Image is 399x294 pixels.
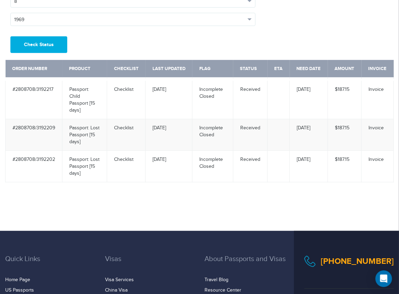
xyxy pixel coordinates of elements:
[268,60,290,79] th: ETA
[192,119,233,150] td: Incomplete Closed
[205,255,294,273] h3: About Passports and Visas
[105,277,134,283] a: Visa Services
[362,60,394,79] th: Invoice
[114,87,133,92] a: Checklist
[146,60,192,79] th: Last Updated
[321,256,394,266] a: [PHONE_NUMBER]
[62,60,107,79] th: Product
[6,79,62,119] td: #2808708/3192217
[205,287,242,293] a: Resource Center
[114,157,133,162] a: Checklist
[5,277,30,283] a: Home Page
[146,119,192,150] td: [DATE]
[105,287,128,293] a: China Visa
[6,150,62,182] td: #2808708/3192202
[146,150,192,182] td: [DATE]
[6,60,62,79] th: Order Number
[205,277,229,283] a: Travel Blog
[6,119,62,150] td: #2808708/3192209
[14,16,245,23] span: 1969
[328,79,362,119] td: $187.15
[368,87,384,92] a: Invoice
[5,287,34,293] a: US Passports
[10,13,255,26] button: 1969
[368,125,384,131] a: Invoice
[192,150,233,182] td: Incomplete Closed
[233,150,268,182] td: Received
[328,150,362,182] td: $187.15
[375,270,392,287] div: Open Intercom Messenger
[62,150,107,182] td: Passport: Lost Passport [15 days]
[233,79,268,119] td: Received
[192,79,233,119] td: Incomplete Closed
[10,36,67,53] button: Check Status
[192,60,233,79] th: Flag
[107,60,146,79] th: Checklist
[290,60,328,79] th: Need Date
[62,119,107,150] td: Passport: Lost Passport [15 days]
[114,125,133,131] a: Checklist
[62,79,107,119] td: Passport: Child Passport [15 days]
[328,60,362,79] th: Amount
[368,157,384,162] a: Invoice
[233,119,268,150] td: Received
[233,60,268,79] th: Status
[146,79,192,119] td: [DATE]
[290,119,328,150] td: [DATE]
[5,255,95,273] h3: Quick Links
[328,119,362,150] td: $187.15
[290,150,328,182] td: [DATE]
[290,79,328,119] td: [DATE]
[105,255,194,273] h3: Visas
